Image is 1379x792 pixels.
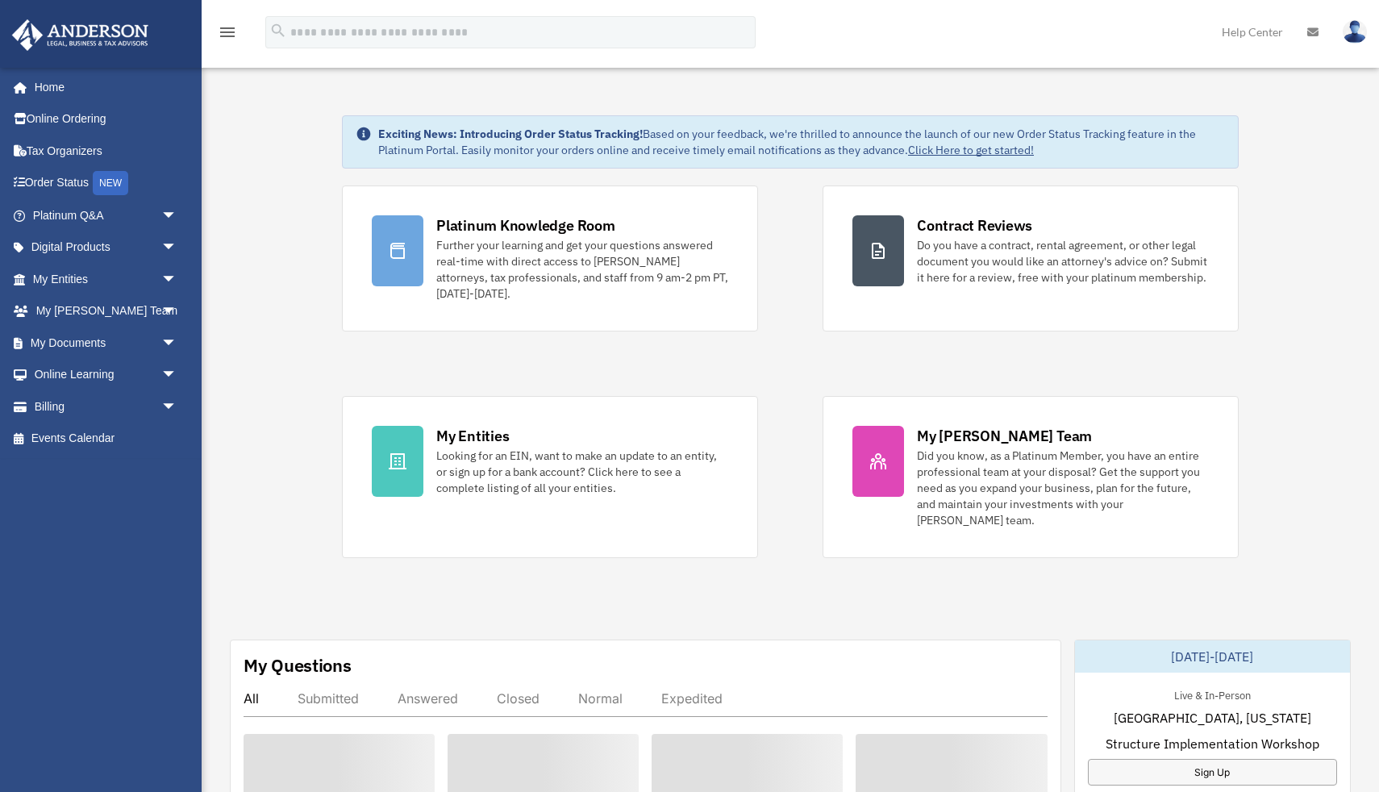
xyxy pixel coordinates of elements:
span: arrow_drop_down [161,263,194,296]
span: [GEOGRAPHIC_DATA], [US_STATE] [1114,708,1311,727]
div: All [244,690,259,707]
a: Online Learningarrow_drop_down [11,359,202,391]
i: search [269,22,287,40]
span: arrow_drop_down [161,199,194,232]
i: menu [218,23,237,42]
div: Did you know, as a Platinum Member, you have an entire professional team at your disposal? Get th... [917,448,1209,528]
a: Online Ordering [11,103,202,135]
div: Do you have a contract, rental agreement, or other legal document you would like an attorney's ad... [917,237,1209,286]
a: Home [11,71,194,103]
img: User Pic [1343,20,1367,44]
span: arrow_drop_down [161,359,194,392]
a: Sign Up [1088,759,1338,786]
div: [DATE]-[DATE] [1075,640,1351,673]
div: Contract Reviews [917,215,1032,236]
div: Further your learning and get your questions answered real-time with direct access to [PERSON_NAM... [436,237,728,302]
strong: Exciting News: Introducing Order Status Tracking! [378,127,643,141]
div: Based on your feedback, we're thrilled to announce the launch of our new Order Status Tracking fe... [378,126,1225,158]
div: NEW [93,171,128,195]
span: arrow_drop_down [161,327,194,360]
a: Click Here to get started! [908,143,1034,157]
span: arrow_drop_down [161,231,194,265]
a: My Documentsarrow_drop_down [11,327,202,359]
div: My Questions [244,653,352,677]
div: Platinum Knowledge Room [436,215,615,236]
div: Submitted [298,690,359,707]
a: menu [218,28,237,42]
a: Platinum Q&Aarrow_drop_down [11,199,202,231]
div: Live & In-Person [1161,686,1264,702]
span: arrow_drop_down [161,390,194,423]
div: My [PERSON_NAME] Team [917,426,1092,446]
img: Anderson Advisors Platinum Portal [7,19,153,51]
a: Events Calendar [11,423,202,455]
div: Normal [578,690,623,707]
a: Contract Reviews Do you have a contract, rental agreement, or other legal document you would like... [823,185,1239,331]
a: My [PERSON_NAME] Team Did you know, as a Platinum Member, you have an entire professional team at... [823,396,1239,558]
span: Structure Implementation Workshop [1106,734,1319,753]
a: Order StatusNEW [11,167,202,200]
a: My [PERSON_NAME] Teamarrow_drop_down [11,295,202,327]
span: arrow_drop_down [161,295,194,328]
div: Looking for an EIN, want to make an update to an entity, or sign up for a bank account? Click her... [436,448,728,496]
div: My Entities [436,426,509,446]
a: Tax Organizers [11,135,202,167]
div: Answered [398,690,458,707]
a: My Entities Looking for an EIN, want to make an update to an entity, or sign up for a bank accoun... [342,396,758,558]
a: Billingarrow_drop_down [11,390,202,423]
a: Digital Productsarrow_drop_down [11,231,202,264]
div: Closed [497,690,540,707]
div: Expedited [661,690,723,707]
a: Platinum Knowledge Room Further your learning and get your questions answered real-time with dire... [342,185,758,331]
a: My Entitiesarrow_drop_down [11,263,202,295]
